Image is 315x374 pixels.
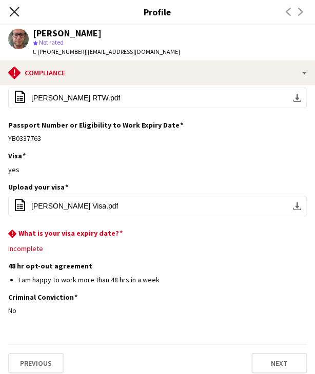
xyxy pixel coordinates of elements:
li: I am happy to work more than 48 hrs in a week [18,275,307,284]
span: [PERSON_NAME] Visa.pdf [31,202,118,210]
h3: What is your visa expiry date? [18,228,123,238]
button: Next [251,352,307,373]
span: [PERSON_NAME] RTW.pdf [31,94,120,102]
button: [PERSON_NAME] Visa.pdf [8,196,307,216]
div: No [8,306,307,315]
div: [PERSON_NAME] [33,29,102,38]
div: YB0337763 [8,134,307,143]
span: Not rated [39,38,64,46]
h3: Passport Number or Eligibility to Work Expiry Date [8,120,183,130]
h3: Criminal Conviction [8,293,77,302]
span: | [EMAIL_ADDRESS][DOMAIN_NAME] [86,48,180,55]
button: [PERSON_NAME] RTW.pdf [8,88,307,108]
div: Incomplete [8,244,307,253]
div: yes [8,165,307,174]
span: t. [PHONE_NUMBER] [33,48,86,55]
h3: Upload your visa [8,182,68,192]
h3: 48 hr opt-out agreement [8,261,92,271]
h3: Visa [8,151,26,160]
button: Previous [8,352,64,373]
